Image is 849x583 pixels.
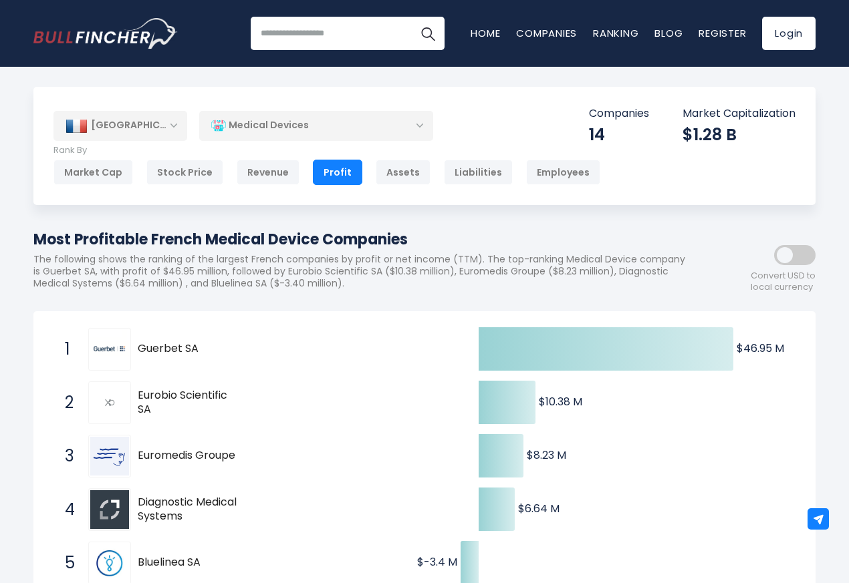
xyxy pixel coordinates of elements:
span: Euromedis Groupe [138,449,239,463]
p: Market Capitalization [683,107,796,121]
a: Companies [516,26,577,40]
p: The following shows the ranking of the largest French companies by profit or net income (TTM). Th... [33,253,695,290]
a: Go to homepage [33,18,177,49]
span: Convert USD to local currency [751,270,816,293]
span: Diagnostic Medical Systems [138,496,239,524]
span: 5 [58,552,72,574]
div: Liabilities [444,160,513,185]
span: 4 [58,498,72,521]
div: $1.28 B [683,124,796,145]
p: Companies [589,107,649,121]
text: $10.38 M [539,394,582,409]
span: Guerbet SA [138,342,239,356]
span: 2 [58,391,72,414]
text: $-3.4 M [417,554,457,570]
text: $46.95 M [737,341,784,356]
div: Market Cap [53,160,133,185]
h1: Most Profitable French Medical Device Companies [33,228,695,250]
div: Revenue [237,160,299,185]
div: [GEOGRAPHIC_DATA] [53,111,187,140]
img: Guerbet SA [90,330,129,369]
div: Assets [376,160,431,185]
a: Home [471,26,500,40]
div: 14 [589,124,649,145]
a: Blog [654,26,683,40]
text: $6.64 M [518,501,560,516]
div: Medical Devices [199,110,433,141]
div: Profit [313,160,362,185]
img: Diagnostic Medical Systems [90,490,129,529]
button: Search [411,17,445,50]
text: $8.23 M [527,447,566,463]
div: Stock Price [146,160,223,185]
img: Bluelinea SA [90,544,129,582]
a: Register [699,26,746,40]
span: 3 [58,445,72,467]
span: 1 [58,338,72,361]
div: Employees [526,160,600,185]
a: Login [762,17,816,50]
img: Bullfincher logo [33,18,178,49]
span: Eurobio Scientific SA [138,389,239,417]
img: Eurobio Scientific SA [104,397,115,408]
img: Euromedis Groupe [90,437,129,475]
a: Ranking [593,26,638,40]
p: Rank By [53,145,600,156]
span: Bluelinea SA [138,556,239,570]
